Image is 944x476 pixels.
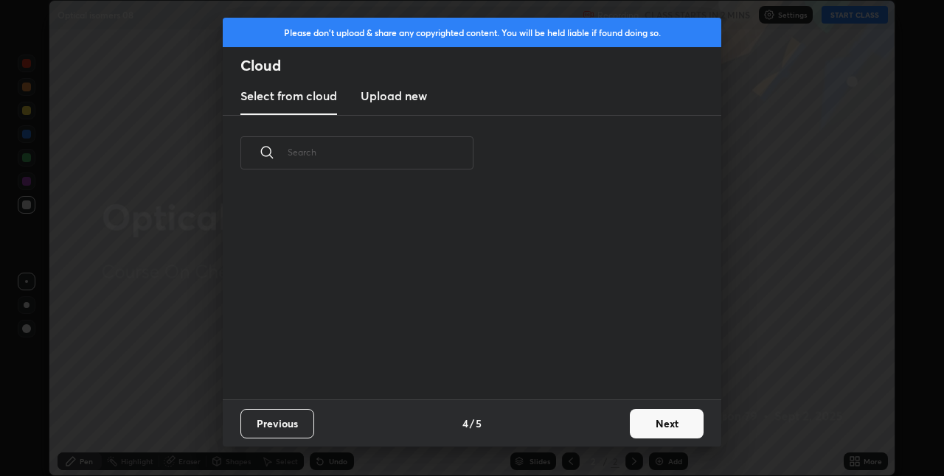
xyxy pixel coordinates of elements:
h4: 4 [462,416,468,431]
button: Next [630,409,704,438]
div: Please don't upload & share any copyrighted content. You will be held liable if found doing so. [223,18,721,47]
h4: 5 [476,416,482,431]
h4: / [470,416,474,431]
input: Search [288,121,473,183]
h2: Cloud [240,56,721,75]
h3: Select from cloud [240,87,337,105]
button: Previous [240,409,314,438]
h3: Upload new [361,87,427,105]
